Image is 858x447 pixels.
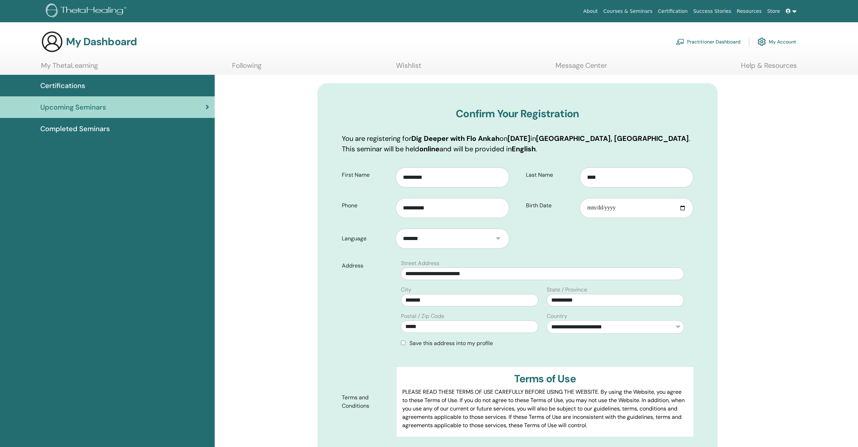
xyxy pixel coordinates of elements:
[547,286,587,294] label: State / Province
[337,391,397,413] label: Terms and Conditions
[655,5,690,18] a: Certification
[40,123,110,134] span: Completed Seminars
[41,61,98,75] a: My ThetaLearning
[547,312,567,320] label: Country
[46,3,129,19] img: logo.png
[410,340,493,347] span: Save this address into my profile
[342,133,693,154] p: You are registering for on in . This seminar will be held and will be provided in .
[337,232,396,245] label: Language
[402,388,687,430] p: PLEASE READ THESE TERMS OF USE CAREFULLY BEFORE USING THE WEBSITE. By using the Website, you agre...
[601,5,655,18] a: Courses & Seminars
[401,312,444,320] label: Postal / Zip Code
[521,168,580,182] label: Last Name
[741,61,797,75] a: Help & Resources
[580,5,600,18] a: About
[342,107,693,120] h3: Confirm Your Registration
[337,199,396,212] label: Phone
[401,259,439,268] label: Street Address
[676,34,741,49] a: Practitioner Dashboard
[232,61,262,75] a: Following
[337,168,396,182] label: First Name
[66,35,137,48] h3: My Dashboard
[691,5,734,18] a: Success Stories
[41,31,63,53] img: generic-user-icon.jpg
[401,286,411,294] label: City
[40,102,106,112] span: Upcoming Seminars
[508,134,530,143] b: [DATE]
[676,39,684,45] img: chalkboard-teacher.svg
[396,61,421,75] a: Wishlist
[402,373,687,385] h3: Terms of Use
[758,36,766,48] img: cog.svg
[337,259,397,272] label: Address
[758,34,796,49] a: My Account
[411,134,500,143] b: Dig Deeper with Flo Ankah
[536,134,689,143] b: [GEOGRAPHIC_DATA], [GEOGRAPHIC_DATA]
[734,5,765,18] a: Resources
[521,199,580,212] label: Birth Date
[40,80,85,91] span: Certifications
[555,61,607,75] a: Message Center
[765,5,783,18] a: Store
[512,144,536,153] b: English
[419,144,439,153] b: online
